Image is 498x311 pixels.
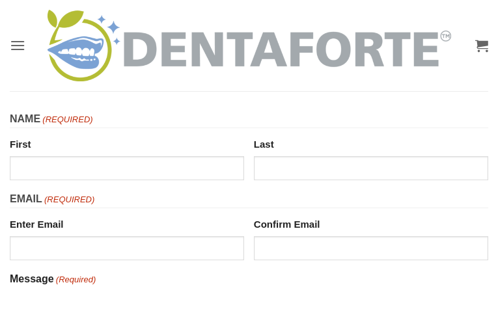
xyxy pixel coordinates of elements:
[10,29,25,61] a: Menu
[42,113,93,127] span: (Required)
[10,271,96,288] label: Message
[254,213,488,232] label: Confirm Email
[475,31,488,60] a: View cart
[43,193,94,207] span: (Required)
[10,213,244,232] label: Enter Email
[10,111,488,128] legend: Name
[48,10,451,81] img: DENTAFORTE™
[10,133,244,152] label: First
[10,191,488,208] legend: Email
[254,133,488,152] label: Last
[55,273,96,287] span: (Required)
